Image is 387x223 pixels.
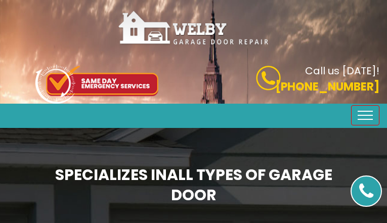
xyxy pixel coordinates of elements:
[201,78,380,95] p: [PHONE_NUMBER]
[35,65,158,104] img: icon-top.png
[55,164,332,206] b: Specializes in
[167,164,332,206] span: All Types of Garage Door
[118,10,270,46] img: Welby.png
[305,64,379,78] b: Call us [DATE]!
[351,105,379,125] button: Toggle navigation
[201,66,380,95] a: Call us [DATE]! [PHONE_NUMBER]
